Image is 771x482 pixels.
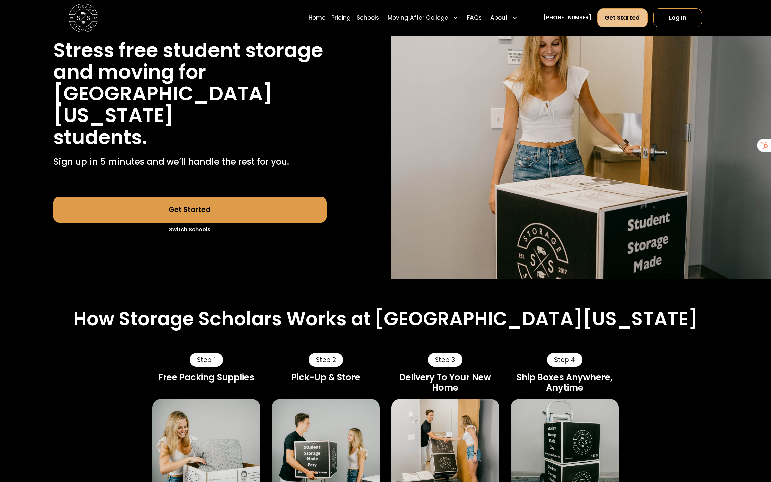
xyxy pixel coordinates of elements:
h1: [GEOGRAPHIC_DATA][US_STATE] [53,83,327,126]
h1: students. [53,126,147,148]
div: Ship Boxes Anywhere, Anytime [511,372,619,393]
div: About [487,8,520,28]
div: Pick-Up & Store [272,372,380,383]
a: [PHONE_NUMBER] [543,14,591,22]
div: Step 3 [428,353,462,367]
a: Get Started [597,8,648,28]
a: FAQs [467,8,482,28]
a: Switch Schools [53,223,327,237]
div: About [490,14,508,22]
h2: How Storage Scholars Works at [73,308,371,330]
div: Moving After College [385,8,461,28]
a: Home [309,8,326,28]
div: Step 2 [309,353,343,367]
div: Free Packing Supplies [152,372,260,383]
p: Sign up in 5 minutes and we’ll handle the rest for you. [53,155,289,168]
a: Log In [653,8,702,28]
a: Get Started [53,197,327,223]
h2: [GEOGRAPHIC_DATA][US_STATE] [374,308,698,330]
div: Step 4 [547,353,582,367]
a: Schools [357,8,379,28]
img: Storage Scholars main logo [69,4,98,32]
div: Step 1 [190,353,223,367]
a: Pricing [331,8,351,28]
div: Delivery To Your New Home [391,372,499,393]
h1: Stress free student storage and moving for [53,39,327,83]
div: Moving After College [388,14,448,22]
